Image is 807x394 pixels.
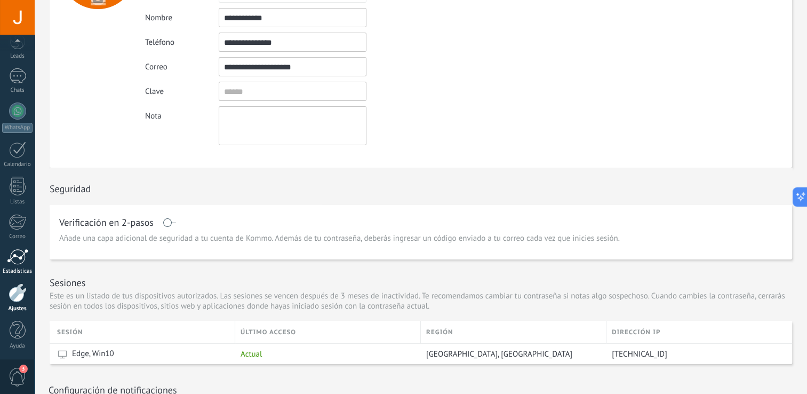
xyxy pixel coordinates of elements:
[426,349,572,359] span: [GEOGRAPHIC_DATA], [GEOGRAPHIC_DATA]
[50,291,792,311] p: Este es un listado de tus dispositivos autorizados. Las sesiones se vencen después de 3 meses de ...
[2,199,33,206] div: Listas
[59,218,154,227] h1: Verificación en 2-pasos
[2,268,33,275] div: Estadísticas
[2,87,33,94] div: Chats
[235,321,420,343] div: último acceso
[2,343,33,350] div: Ayuda
[145,37,219,48] div: Teléfono
[145,106,219,121] div: Nota
[2,53,33,60] div: Leads
[421,321,606,343] div: Región
[241,349,262,359] span: Actual
[50,277,85,289] h1: Sesiones
[57,321,235,343] div: Sesión
[421,344,601,364] div: Lima, Peru
[2,161,33,168] div: Calendario
[2,305,33,312] div: Ajustes
[606,344,784,364] div: 190.237.255.38
[72,349,114,359] span: Edge, Win10
[606,321,792,343] div: Dirección IP
[145,13,219,23] div: Nombre
[50,183,91,195] h1: Seguridad
[145,62,219,72] div: Correo
[59,233,620,244] span: Añade una capa adicional de seguridad a tu cuenta de Kommo. Además de tu contraseña, deberás ingr...
[19,365,28,373] span: 3
[145,86,219,97] div: Clave
[612,349,667,359] span: [TECHNICAL_ID]
[2,233,33,240] div: Correo
[2,123,33,133] div: WhatsApp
